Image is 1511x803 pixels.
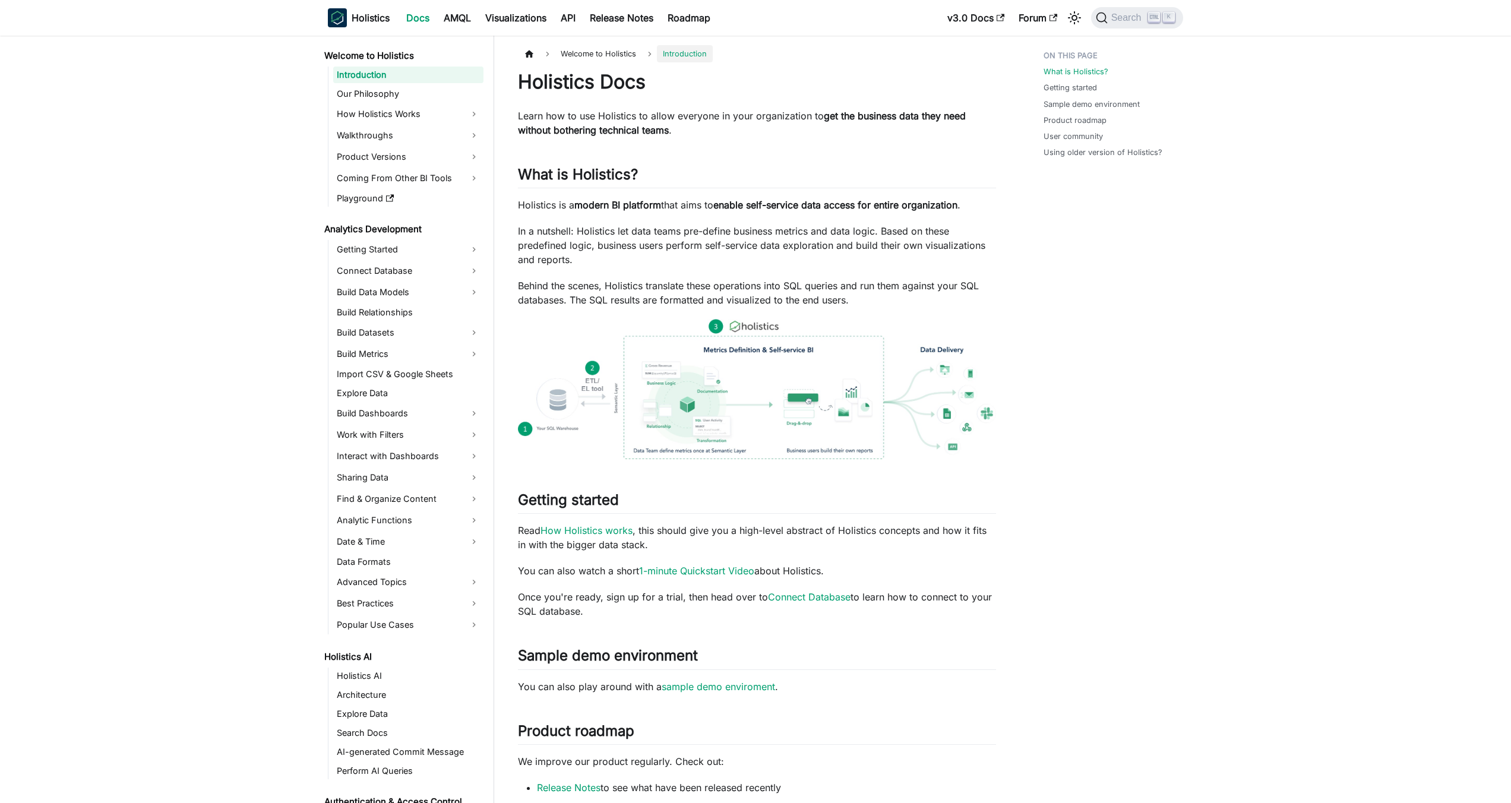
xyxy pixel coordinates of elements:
a: Product Versions [333,147,483,166]
h2: Getting started [518,491,996,514]
a: Sharing Data [333,468,483,487]
a: Product roadmap [1044,115,1107,126]
a: How Holistics works [540,524,633,536]
a: Our Philosophy [333,86,483,102]
a: Release Notes [537,782,600,793]
nav: Breadcrumbs [518,45,996,62]
a: Import CSV & Google Sheets [333,366,483,382]
a: What is Holistics? [1044,66,1108,77]
button: Switch between dark and light mode (currently light mode) [1065,8,1084,27]
a: v3.0 Docs [940,8,1011,27]
a: Connect Database [768,591,851,603]
a: Analytics Development [321,221,483,238]
p: You can also watch a short about Holistics. [518,564,996,578]
a: 1-minute Quickstart Video [639,565,754,577]
a: Build Metrics [333,344,483,363]
a: Build Datasets [333,323,483,342]
a: Date & Time [333,532,483,551]
a: Work with Filters [333,425,483,444]
a: HolisticsHolistics [328,8,390,27]
a: AI-generated Commit Message [333,744,483,760]
span: Introduction [657,45,713,62]
a: Visualizations [478,8,554,27]
a: Getting started [1044,82,1097,93]
a: Sample demo environment [1044,99,1140,110]
p: Once you're ready, sign up for a trial, then head over to to learn how to connect to your SQL dat... [518,590,996,618]
a: Interact with Dashboards [333,447,483,466]
a: Holistics AI [321,649,483,665]
a: Holistics AI [333,668,483,684]
p: Behind the scenes, Holistics translate these operations into SQL queries and run them against you... [518,279,996,307]
a: AMQL [437,8,478,27]
a: Getting Started [333,240,483,259]
a: How Holistics Works [333,105,483,124]
a: Playground [333,190,483,207]
a: Docs [399,8,437,27]
img: How Holistics fits in your Data Stack [518,319,996,459]
a: Explore Data [333,706,483,722]
a: Search Docs [333,725,483,741]
h2: What is Holistics? [518,166,996,188]
a: Walkthroughs [333,126,483,145]
strong: enable self-service data access for entire organization [713,199,957,211]
a: Welcome to Holistics [321,48,483,64]
a: Introduction [333,67,483,83]
a: Best Practices [333,594,483,613]
a: Coming From Other BI Tools [333,169,483,188]
h2: Sample demo environment [518,647,996,669]
a: Build Relationships [333,304,483,321]
a: sample demo enviroment [662,681,775,693]
strong: modern BI platform [574,199,661,211]
li: to see what have been released recently [537,780,996,795]
b: Holistics [352,11,390,25]
span: Search [1108,12,1149,23]
a: User community [1044,131,1103,142]
p: Learn how to use Holistics to allow everyone in your organization to . [518,109,996,137]
a: API [554,8,583,27]
a: Using older version of Holistics? [1044,147,1162,158]
a: Advanced Topics [333,573,483,592]
img: Holistics [328,8,347,27]
p: In a nutshell: Holistics let data teams pre-define business metrics and data logic. Based on thes... [518,224,996,267]
a: Find & Organize Content [333,489,483,508]
h2: Product roadmap [518,722,996,745]
a: Architecture [333,687,483,703]
a: Build Dashboards [333,404,483,423]
p: We improve our product regularly. Check out: [518,754,996,769]
a: Analytic Functions [333,511,483,530]
a: Build Data Models [333,283,483,302]
p: Read , this should give you a high-level abstract of Holistics concepts and how it fits in with t... [518,523,996,552]
a: Release Notes [583,8,660,27]
a: Home page [518,45,540,62]
a: Explore Data [333,385,483,401]
a: Connect Database [333,261,483,280]
h1: Holistics Docs [518,70,996,94]
p: You can also play around with a . [518,679,996,694]
a: Popular Use Cases [333,615,483,634]
a: Forum [1011,8,1064,27]
a: Perform AI Queries [333,763,483,779]
span: Welcome to Holistics [555,45,642,62]
p: Holistics is a that aims to . [518,198,996,212]
a: Data Formats [333,554,483,570]
kbd: K [1163,12,1175,23]
a: Roadmap [660,8,717,27]
button: Search (Ctrl+K) [1091,7,1183,29]
nav: Docs sidebar [316,36,494,803]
